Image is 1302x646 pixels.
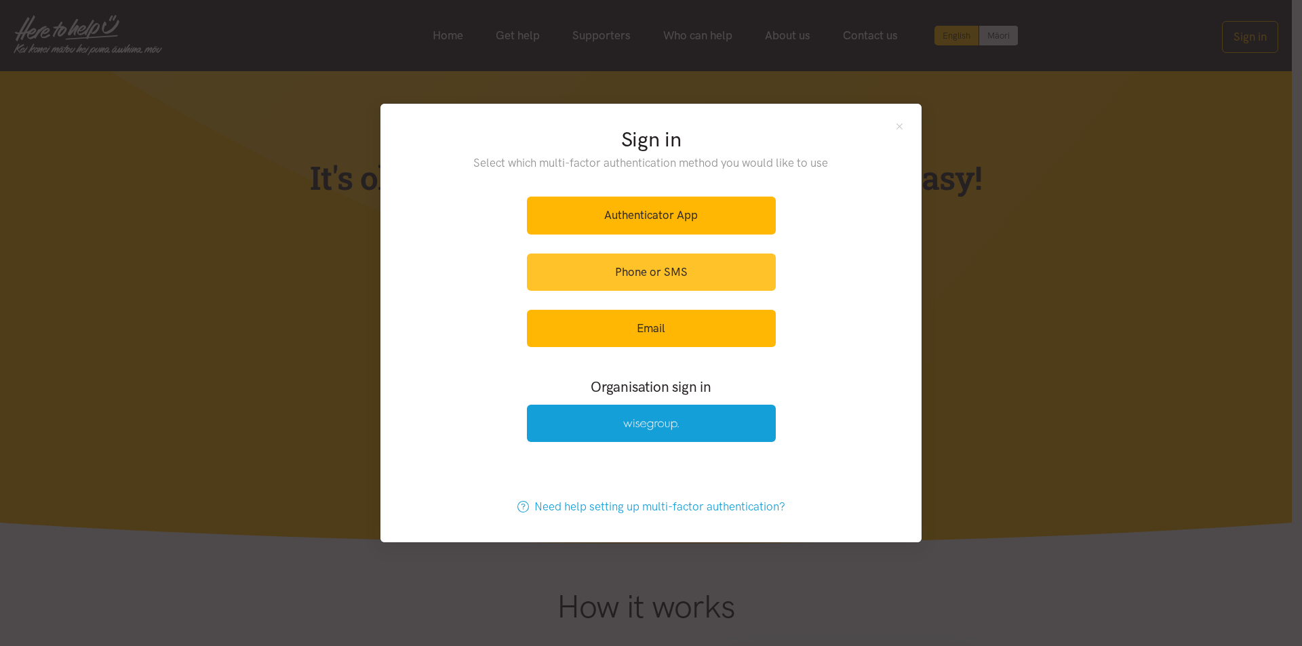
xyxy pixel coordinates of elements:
button: Close [894,120,905,132]
a: Phone or SMS [527,254,776,291]
img: Wise Group [623,419,679,430]
a: Authenticator App [527,197,776,234]
p: Select which multi-factor authentication method you would like to use [446,154,856,172]
a: Email [527,310,776,347]
h3: Organisation sign in [490,377,812,397]
a: Need help setting up multi-factor authentication? [503,488,800,525]
h2: Sign in [446,125,856,154]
